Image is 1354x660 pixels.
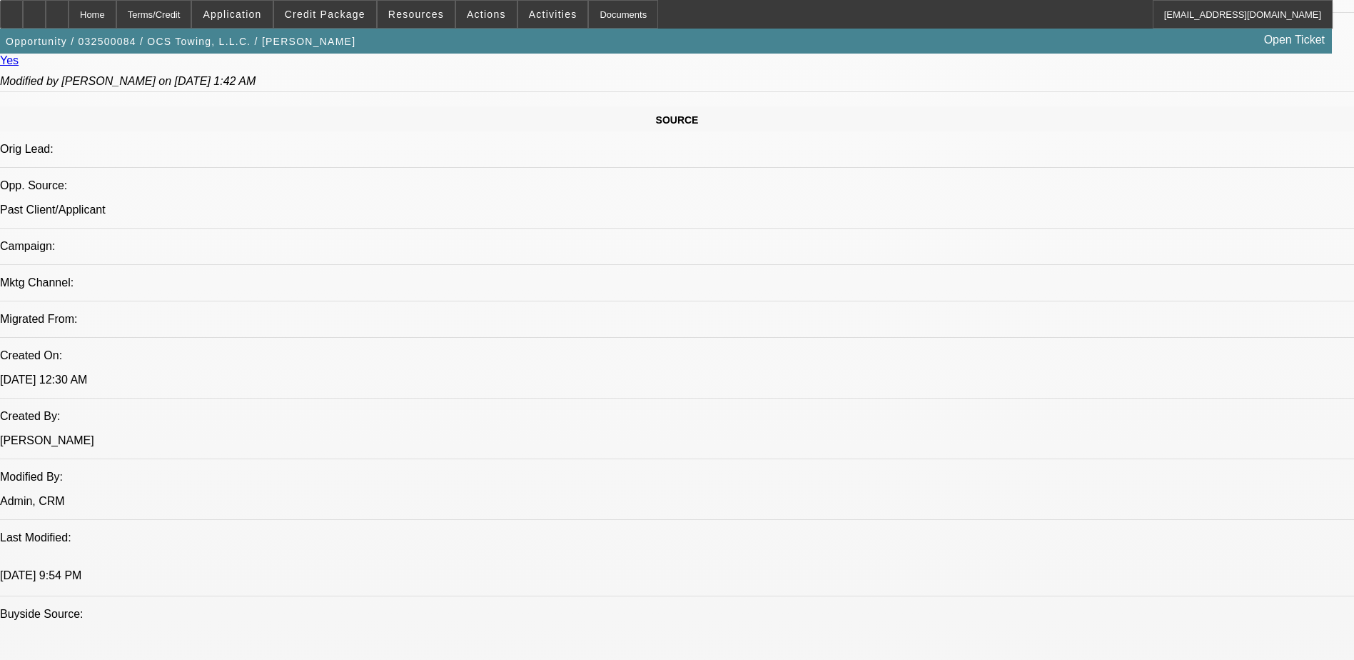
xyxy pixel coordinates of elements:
[192,1,272,28] button: Application
[378,1,455,28] button: Resources
[467,9,506,20] span: Actions
[6,36,355,47] span: Opportunity / 032500084 / OCS Towing, L.L.C. / [PERSON_NAME]
[388,9,444,20] span: Resources
[203,9,261,20] span: Application
[285,9,365,20] span: Credit Package
[656,114,699,126] span: SOURCE
[1258,28,1330,52] a: Open Ticket
[274,1,376,28] button: Credit Package
[456,1,517,28] button: Actions
[518,1,588,28] button: Activities
[529,9,577,20] span: Activities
